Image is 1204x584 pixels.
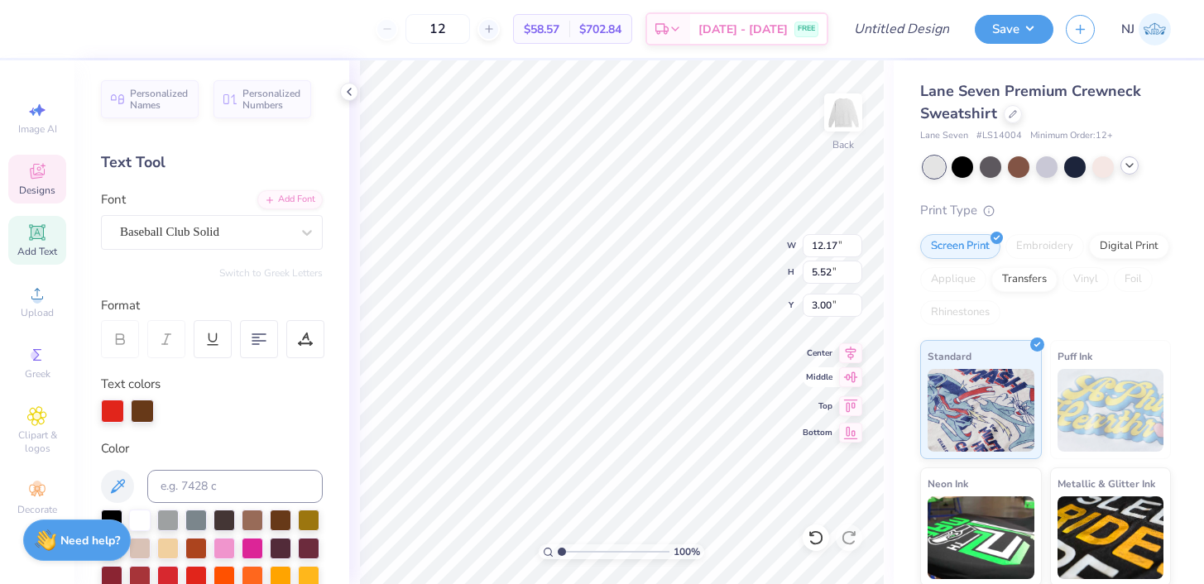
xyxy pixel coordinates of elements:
span: Center [803,347,832,359]
span: Decorate [17,503,57,516]
input: e.g. 7428 c [147,470,323,503]
div: Color [101,439,323,458]
div: Screen Print [920,234,1000,259]
div: Back [832,137,854,152]
button: Save [975,15,1053,44]
span: 100 % [674,544,700,559]
button: Switch to Greek Letters [219,266,323,280]
div: Foil [1114,267,1153,292]
div: Applique [920,267,986,292]
div: Text Tool [101,151,323,174]
div: Vinyl [1062,267,1109,292]
span: Add Text [17,245,57,258]
span: Standard [928,347,971,365]
img: Standard [928,369,1034,452]
span: Lane Seven [920,129,968,143]
label: Font [101,190,126,209]
span: $702.84 [579,21,621,38]
div: Transfers [991,267,1058,292]
span: Clipart & logos [8,428,66,455]
span: Lane Seven Premium Crewneck Sweatshirt [920,81,1141,123]
label: Text colors [101,375,161,394]
span: Puff Ink [1058,347,1092,365]
img: Metallic & Glitter Ink [1058,496,1164,579]
span: Bottom [803,427,832,438]
span: Personalized Names [130,88,189,111]
span: Personalized Numbers [242,88,301,111]
strong: Need help? [60,533,120,548]
span: Top [803,400,832,412]
span: Minimum Order: 12 + [1030,129,1113,143]
div: Digital Print [1089,234,1169,259]
span: Upload [21,306,54,319]
div: Print Type [920,201,1171,220]
span: Image AI [18,122,57,136]
span: FREE [798,23,815,35]
span: [DATE] - [DATE] [698,21,788,38]
div: Add Font [257,190,323,209]
img: Puff Ink [1058,369,1164,452]
span: NJ [1121,20,1134,39]
span: # LS14004 [976,129,1022,143]
span: Designs [19,184,55,197]
span: Metallic & Glitter Ink [1058,475,1155,492]
img: Back [827,96,860,129]
input: Untitled Design [841,12,962,45]
div: Rhinestones [920,300,1000,325]
input: – – [405,14,470,44]
span: Neon Ink [928,475,968,492]
a: NJ [1121,13,1171,45]
span: $58.57 [524,21,559,38]
div: Format [101,296,324,315]
div: Embroidery [1005,234,1084,259]
img: Neon Ink [928,496,1034,579]
span: Greek [25,367,50,381]
img: Nick Johnson [1139,13,1171,45]
span: Middle [803,371,832,383]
